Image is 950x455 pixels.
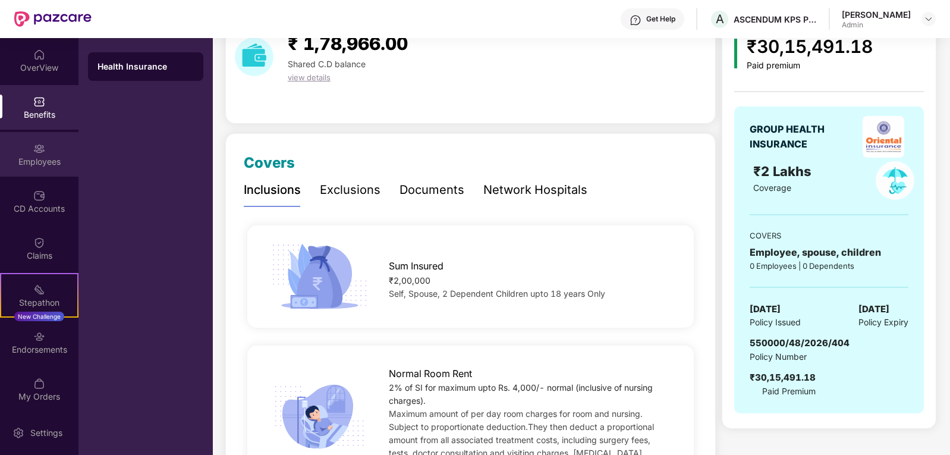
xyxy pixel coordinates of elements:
[858,302,889,316] span: [DATE]
[734,39,737,68] img: icon
[750,230,908,241] div: COVERS
[863,116,904,158] img: insurerLogo
[14,312,64,321] div: New Challenge
[750,352,807,362] span: Policy Number
[33,331,45,343] img: svg+xml;base64,PHN2ZyBpZD0iRW5kb3JzZW1lbnRzIiB4bWxucz0iaHR0cDovL3d3dy53My5vcmcvMjAwMC9zdmciIHdpZH...
[288,73,331,82] span: view details
[27,427,66,439] div: Settings
[244,154,295,171] span: Covers
[288,33,408,54] span: ₹ 1,78,966.00
[33,237,45,249] img: svg+xml;base64,PHN2ZyBpZD0iQ2xhaW0iIHhtbG5zPSJodHRwOi8vd3d3LnczLm9yZy8yMDAwL3N2ZyIgd2lkdGg9IjIwIi...
[750,316,801,329] span: Policy Issued
[320,181,380,199] div: Exclusions
[753,164,815,179] span: ₹2 Lakhs
[842,20,911,30] div: Admin
[750,337,850,349] span: 550000/48/2026/404
[858,316,908,329] span: Policy Expiry
[734,14,817,25] div: ASCENDUM KPS PRIVATE LIMITED
[876,161,914,200] img: policyIcon
[268,240,372,313] img: icon
[33,49,45,61] img: svg+xml;base64,PHN2ZyBpZD0iSG9tZSIgeG1sbnM9Imh0dHA6Ly93d3cudzMub3JnLzIwMDAvc3ZnIiB3aWR0aD0iMjAiIG...
[753,183,791,193] span: Coverage
[244,181,301,199] div: Inclusions
[750,302,781,316] span: [DATE]
[33,143,45,155] img: svg+xml;base64,PHN2ZyBpZD0iRW1wbG95ZWVzIiB4bWxucz0iaHR0cDovL3d3dy53My5vcmcvMjAwMC9zdmciIHdpZHRoPS...
[716,12,724,26] span: A
[646,14,675,24] div: Get Help
[97,61,194,73] div: Health Insurance
[389,381,674,407] div: 2% of SI for maximum upto Rs. 4,000/- normal (inclusive of nursing charges).
[750,371,816,385] div: ₹30,15,491.18
[924,14,933,24] img: svg+xml;base64,PHN2ZyBpZD0iRHJvcGRvd24tMzJ4MzIiIHhtbG5zPSJodHRwOi8vd3d3LnczLm9yZy8yMDAwL3N2ZyIgd2...
[33,378,45,390] img: svg+xml;base64,PHN2ZyBpZD0iTXlfT3JkZXJzIiBkYXRhLW5hbWU9Ik15IE9yZGVycyIgeG1sbnM9Imh0dHA6Ly93d3cudz...
[389,259,443,274] span: Sum Insured
[33,190,45,202] img: svg+xml;base64,PHN2ZyBpZD0iQ0RfQWNjb3VudHMiIGRhdGEtbmFtZT0iQ0QgQWNjb3VudHMiIHhtbG5zPSJodHRwOi8vd3...
[33,284,45,296] img: svg+xml;base64,PHN2ZyB4bWxucz0iaHR0cDovL3d3dy53My5vcmcvMjAwMC9zdmciIHdpZHRoPSIyMSIgaGVpZ2h0PSIyMC...
[747,61,873,71] div: Paid premium
[12,427,24,439] img: svg+xml;base64,PHN2ZyBpZD0iU2V0dGluZy0yMHgyMCIgeG1sbnM9Imh0dHA6Ly93d3cudzMub3JnLzIwMDAvc3ZnIiB3aW...
[762,385,816,398] span: Paid Premium
[842,9,911,20] div: [PERSON_NAME]
[14,11,92,27] img: New Pazcare Logo
[750,122,854,152] div: GROUP HEALTH INSURANCE
[33,96,45,108] img: svg+xml;base64,PHN2ZyBpZD0iQmVuZWZpdHMiIHhtbG5zPSJodHRwOi8vd3d3LnczLm9yZy8yMDAwL3N2ZyIgd2lkdGg9Ij...
[1,297,77,309] div: Stepathon
[483,181,587,199] div: Network Hospitals
[389,366,472,381] span: Normal Room Rent
[747,33,873,61] div: ₹30,15,491.18
[268,381,372,453] img: icon
[389,288,605,299] span: Self, Spouse, 2 Dependent Children upto 18 years Only
[750,245,908,260] div: Employee, spouse, children
[235,37,273,76] img: download
[288,59,366,69] span: Shared C.D balance
[389,274,674,287] div: ₹2,00,000
[750,260,908,272] div: 0 Employees | 0 Dependents
[399,181,464,199] div: Documents
[630,14,641,26] img: svg+xml;base64,PHN2ZyBpZD0iSGVscC0zMngzMiIgeG1sbnM9Imh0dHA6Ly93d3cudzMub3JnLzIwMDAvc3ZnIiB3aWR0aD...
